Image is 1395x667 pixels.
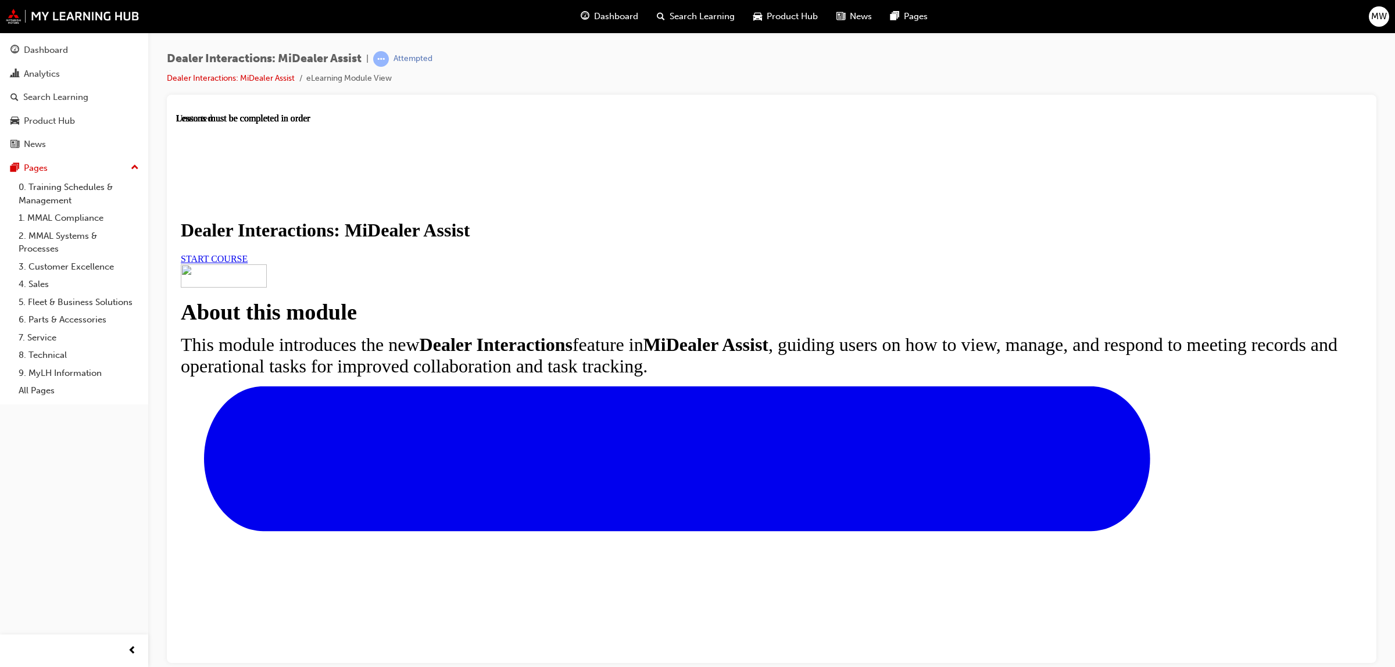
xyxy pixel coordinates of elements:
span: pages-icon [10,163,19,174]
strong: About this module [5,187,181,211]
a: 2. MMAL Systems & Processes [14,227,144,258]
a: guage-iconDashboard [571,5,648,28]
span: Dealer Interactions: MiDealer Assist [167,52,362,66]
button: DashboardAnalyticsSearch LearningProduct HubNews [5,37,144,157]
span: search-icon [10,92,19,103]
span: Dashboard [594,10,638,23]
div: Product Hub [24,114,75,128]
span: news-icon [10,139,19,150]
span: news-icon [836,9,845,24]
span: car-icon [10,116,19,127]
div: Dashboard [24,44,68,57]
a: 9. MyLH Information [14,364,144,382]
a: 6. Parts & Accessories [14,311,144,329]
span: search-icon [657,9,665,24]
strong: MiDealer Assist [467,221,592,242]
a: news-iconNews [827,5,881,28]
div: News [24,138,46,151]
div: Analytics [24,67,60,81]
strong: Dealer Interactions [244,221,396,242]
a: pages-iconPages [881,5,937,28]
span: Product Hub [767,10,818,23]
span: chart-icon [10,69,19,80]
a: 7. Service [14,329,144,347]
a: Analytics [5,63,144,85]
span: car-icon [753,9,762,24]
a: 8. Technical [14,346,144,364]
span: guage-icon [581,9,589,24]
a: 0. Training Schedules & Management [14,178,144,209]
button: Pages [5,157,144,179]
span: News [850,10,872,23]
a: 4. Sales [14,275,144,293]
span: This module introduces the new feature in , guiding users on how to view, manage, and respond to ... [5,221,1161,263]
a: search-iconSearch Learning [648,5,744,28]
span: pages-icon [890,9,899,24]
a: 1. MMAL Compliance [14,209,144,227]
div: Pages [24,162,48,175]
div: Attempted [394,53,432,64]
a: Dashboard [5,40,144,61]
span: MW [1371,10,1387,23]
span: Search Learning [670,10,735,23]
a: Search Learning [5,87,144,108]
button: MW [1369,6,1389,27]
h1: Dealer Interactions: MiDealer Assist [5,106,1186,128]
a: News [5,134,144,155]
a: START COURSE [5,141,71,150]
div: Search Learning [23,91,88,104]
span: up-icon [131,160,139,175]
span: guage-icon [10,45,19,56]
span: Pages [904,10,928,23]
li: eLearning Module View [306,72,392,85]
a: car-iconProduct Hub [744,5,827,28]
span: prev-icon [128,644,137,658]
img: mmal [6,9,139,24]
a: Dealer Interactions: MiDealer Assist [167,73,295,83]
a: 3. Customer Excellence [14,258,144,276]
a: Product Hub [5,110,144,132]
span: learningRecordVerb_ATTEMPT-icon [373,51,389,67]
a: 5. Fleet & Business Solutions [14,293,144,311]
span: | [366,52,369,66]
a: All Pages [14,382,144,400]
